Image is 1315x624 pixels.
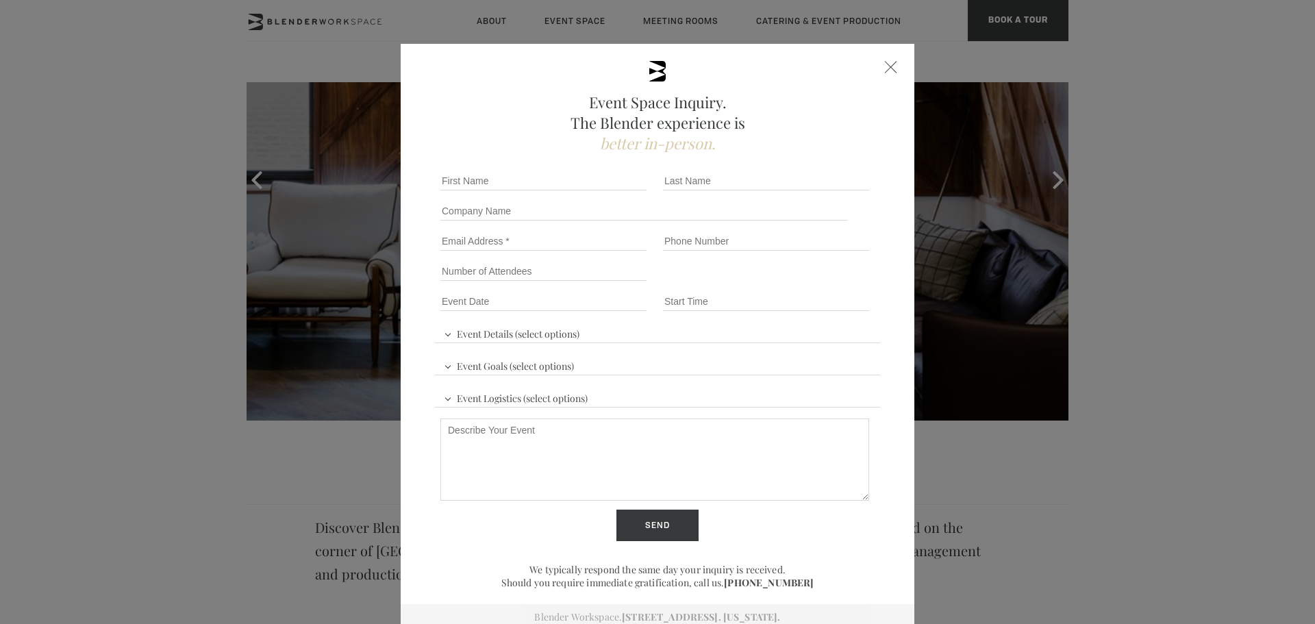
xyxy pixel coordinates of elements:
input: Last Name [663,171,869,190]
input: Number of Attendees [440,262,647,281]
h2: Event Space Inquiry. The Blender experience is [435,92,880,153]
span: Event Logistics (select options) [440,386,591,407]
input: Company Name [440,201,848,221]
input: Event Date [440,292,647,311]
input: Phone Number [663,232,869,251]
a: [PHONE_NUMBER] [724,576,814,589]
span: Event Goals (select options) [440,354,577,375]
span: Event Details (select options) [440,322,583,342]
a: [STREET_ADDRESS]. [US_STATE]. [622,610,780,623]
input: Email Address * [440,232,647,251]
p: We typically respond the same day your inquiry is received. [435,563,880,576]
input: Send [616,510,699,541]
span: better in-person. [600,133,716,153]
p: Should you require immediate gratification, call us. [435,576,880,589]
input: First Name [440,171,647,190]
input: Start Time [663,292,869,311]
